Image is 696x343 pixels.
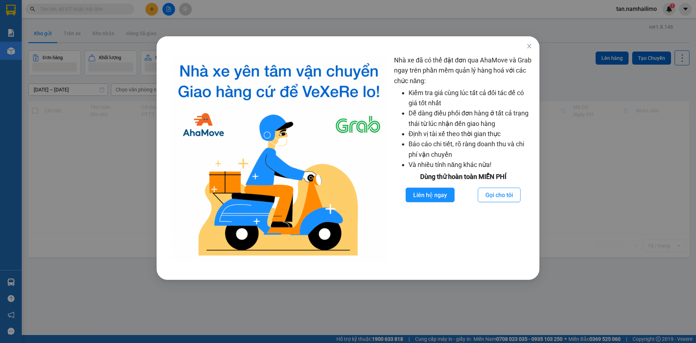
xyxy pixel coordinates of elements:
[394,172,532,182] div: Dùng thử hoàn toàn MIỄN PHÍ
[519,36,539,57] button: Close
[485,191,513,200] span: Gọi cho tôi
[406,188,455,202] button: Liên hệ ngay
[526,43,532,49] span: close
[409,108,532,129] li: Dễ dàng điều phối đơn hàng ở tất cả trạng thái từ lúc nhận đến giao hàng
[170,55,388,262] img: logo
[478,188,521,202] button: Gọi cho tôi
[409,88,532,109] li: Kiểm tra giá cùng lúc tất cả đối tác để có giá tốt nhất
[409,160,532,170] li: Và nhiều tính năng khác nữa!
[394,55,532,262] div: Nhà xe đã có thể đặt đơn qua AhaMove và Grab ngay trên phần mềm quản lý hàng hoá với các chức năng:
[409,139,532,160] li: Báo cáo chi tiết, rõ ràng doanh thu và chi phí vận chuyển
[413,191,447,200] span: Liên hệ ngay
[409,129,532,139] li: Định vị tài xế theo thời gian thực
